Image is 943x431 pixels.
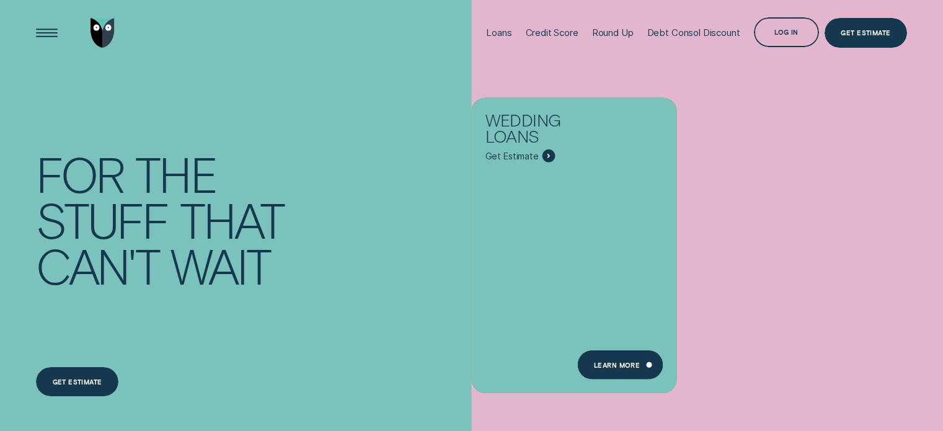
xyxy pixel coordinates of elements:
[592,27,634,38] div: Round Up
[91,18,115,48] img: Wisr
[647,27,740,38] div: Debt Consol Discount
[485,112,616,149] div: Wedding Loans
[36,367,118,397] a: Get estimate
[754,17,820,47] button: Log in
[526,27,578,38] div: Credit Score
[472,98,677,385] a: Wedding Loans - Learn more
[486,27,511,38] div: Loans
[485,151,539,162] span: Get Estimate
[36,151,289,288] h4: For the stuff that can't wait
[825,18,907,48] a: Get Estimate
[32,18,62,48] button: Open Menu
[578,350,663,380] a: Learn more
